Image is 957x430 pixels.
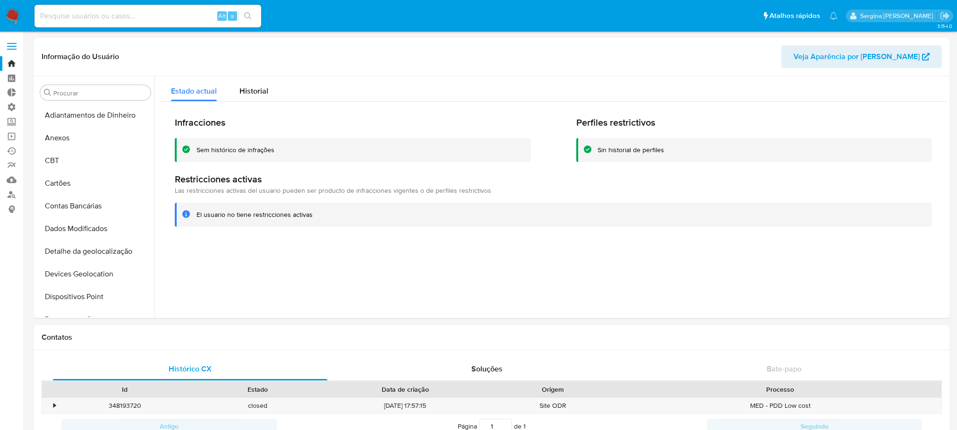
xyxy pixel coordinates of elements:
[36,308,154,331] button: Documentação
[42,333,942,342] h1: Contatos
[36,172,154,195] button: Cartões
[767,363,802,374] span: Bate-papo
[36,149,154,172] button: CBT
[324,398,487,413] div: [DATE] 17:57:15
[829,12,837,20] a: Notificações
[794,45,920,68] span: Veja Aparência por [PERSON_NAME]
[238,9,257,23] button: search-icon
[198,385,317,394] div: Estado
[36,127,154,149] button: Anexos
[36,217,154,240] button: Dados Modificados
[36,104,154,127] button: Adiantamentos de Dinheiro
[769,11,820,21] span: Atalhos rápidos
[53,401,56,410] div: •
[487,398,619,413] div: Site ODR
[619,398,941,413] div: MED - PDD Low cost
[231,11,234,20] span: s
[191,398,324,413] div: closed
[34,10,261,22] input: Pesquise usuários ou casos...
[44,89,51,96] button: Procurar
[53,89,147,97] input: Procurar
[36,285,154,308] button: Dispositivos Point
[36,195,154,217] button: Contas Bancárias
[471,363,503,374] span: Soluções
[626,385,935,394] div: Processo
[65,385,185,394] div: Id
[781,45,942,68] button: Veja Aparência por [PERSON_NAME]
[36,263,154,285] button: Devices Geolocation
[331,385,480,394] div: Data de criação
[860,11,937,20] p: sergina.neta@mercadolivre.com
[169,363,212,374] span: Histórico CX
[36,240,154,263] button: Detalhe da geolocalização
[42,52,119,61] h1: Informação do Usuário
[940,11,950,21] a: Sair
[59,398,191,413] div: 348193720
[218,11,226,20] span: Alt
[493,385,613,394] div: Origem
